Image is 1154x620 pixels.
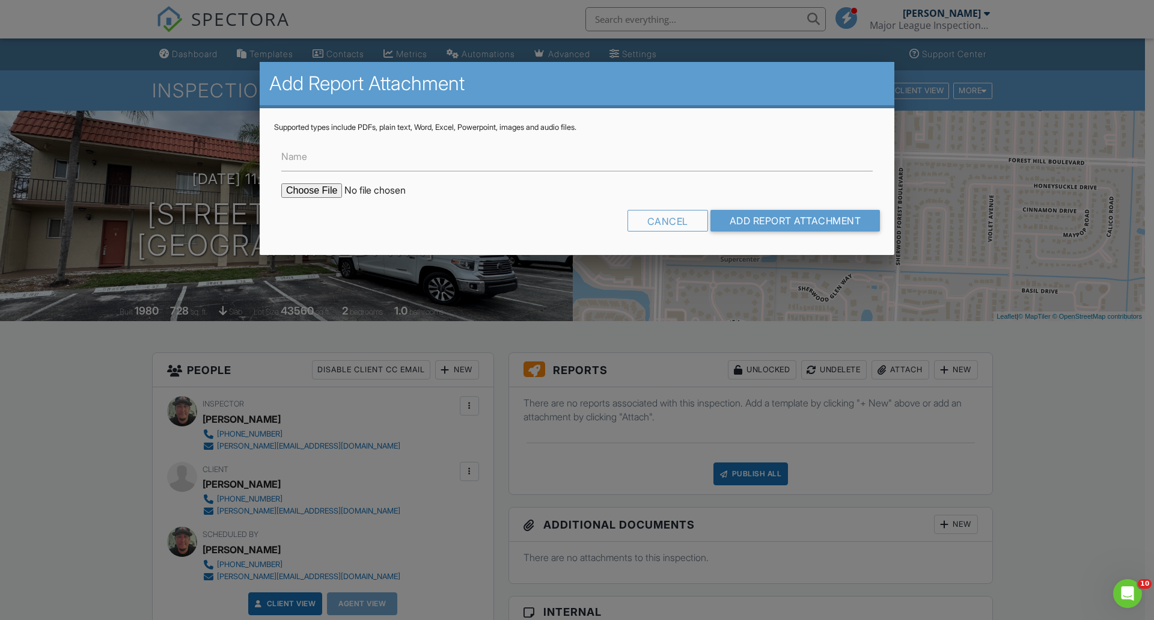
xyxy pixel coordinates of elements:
label: Name [281,150,307,163]
div: Supported types include PDFs, plain text, Word, Excel, Powerpoint, images and audio files. [274,123,880,132]
iframe: Intercom live chat [1113,579,1142,608]
h2: Add Report Attachment [269,72,885,96]
span: 10 [1138,579,1152,589]
input: Add Report Attachment [710,210,881,232]
div: Cancel [627,210,708,232]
